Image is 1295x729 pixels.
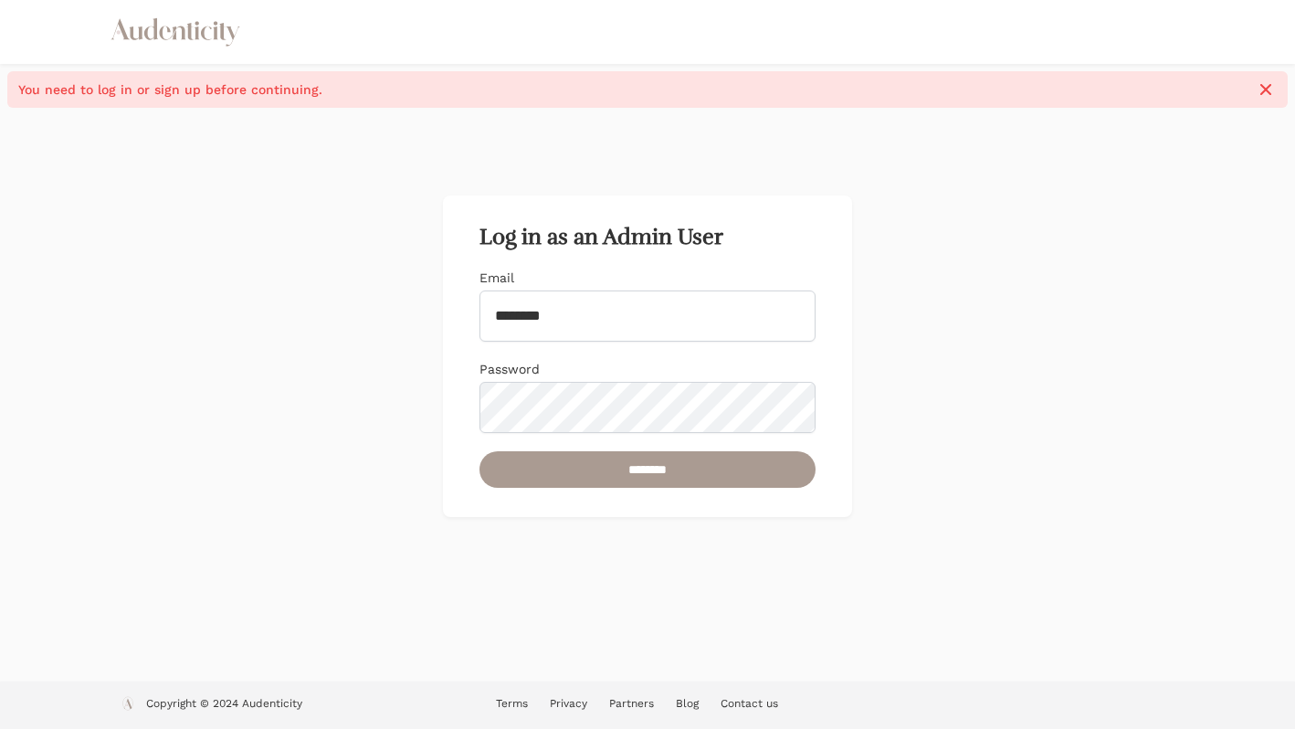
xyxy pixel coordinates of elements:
a: Privacy [550,697,587,710]
label: Email [479,270,514,285]
a: Terms [496,697,528,710]
a: Blog [676,697,699,710]
p: Copyright © 2024 Audenticity [146,696,302,714]
h2: Log in as an Admin User [479,225,816,250]
a: Partners [609,697,654,710]
span: You need to log in or sign up before continuing. [18,80,1246,99]
a: Contact us [721,697,778,710]
label: Password [479,362,540,376]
